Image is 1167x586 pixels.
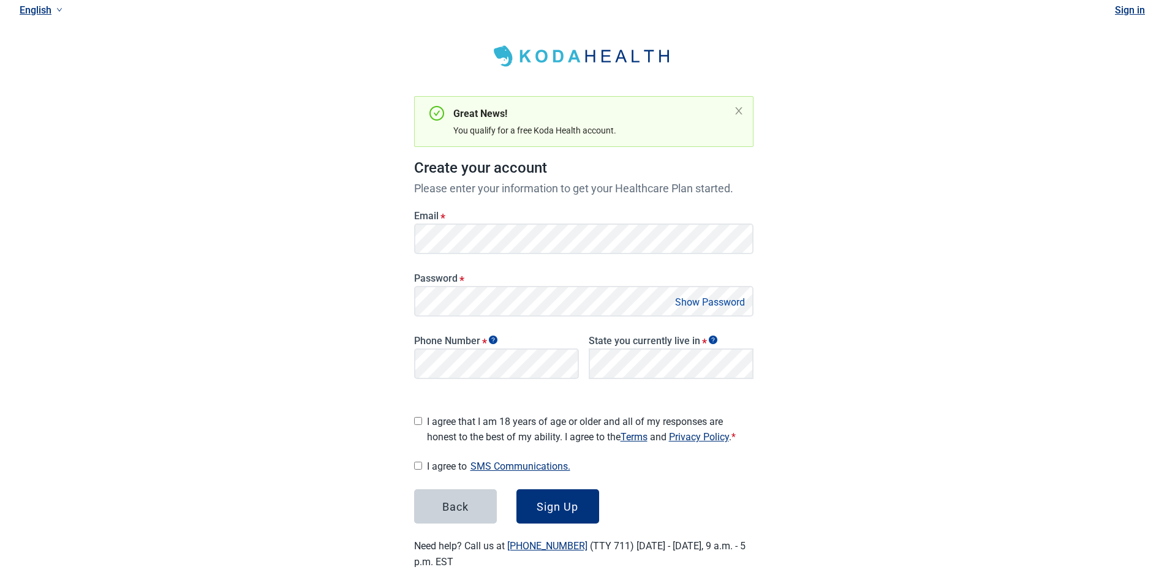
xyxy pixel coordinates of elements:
span: Show tooltip [709,336,717,344]
span: I agree that I am 18 years of age or older and all of my responses are honest to the best of my a... [427,414,753,445]
button: Show SMS communications details [467,458,574,475]
label: Password [414,272,753,284]
span: down [56,7,62,13]
button: Back [414,489,497,524]
span: check-circle [429,106,444,121]
h1: Create your account [414,157,753,180]
label: Phone Number [414,335,579,347]
span: I agree to [427,458,753,475]
div: You qualify for a free Koda Health account. [453,124,729,137]
button: Show Password [671,294,749,310]
a: [PHONE_NUMBER] [507,540,587,552]
div: Sign Up [537,500,578,513]
button: Sign Up [516,489,599,524]
a: Sign in [1115,4,1145,16]
label: State you currently live in [589,335,753,347]
label: Email [414,210,753,222]
button: close [734,106,744,116]
p: Please enter your information to get your Healthcare Plan started. [414,180,753,197]
img: Koda Health [486,41,682,72]
strong: Great News! [453,108,507,119]
label: Need help? Call us at (TTY 711) [DATE] - [DATE], 9 a.m. - 5 p.m. EST [414,540,746,567]
span: Show tooltip [489,336,497,344]
a: Read our Privacy Policy [669,431,729,443]
a: Read our Terms of Service [621,431,648,443]
div: Back [442,500,469,513]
